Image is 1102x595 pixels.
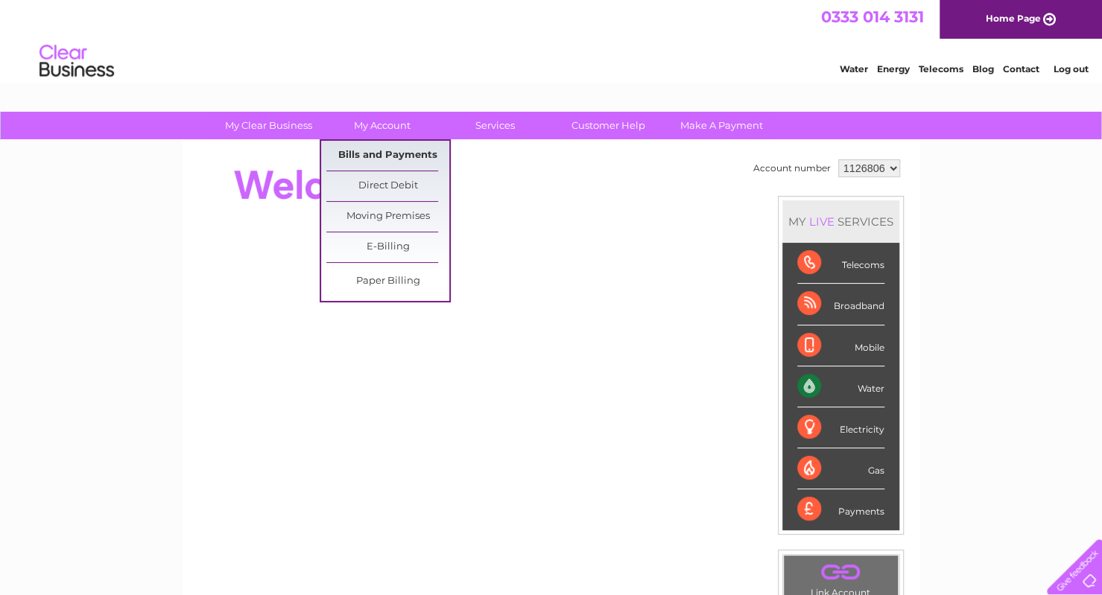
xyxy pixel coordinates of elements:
[806,214,837,229] div: LIVE
[326,202,449,232] a: Moving Premises
[788,559,894,585] a: .
[797,366,884,407] div: Water
[821,7,924,26] a: 0333 014 3131
[797,325,884,366] div: Mobile
[320,112,443,139] a: My Account
[972,63,994,74] a: Blog
[782,200,899,243] div: MY SERVICES
[326,267,449,296] a: Paper Billing
[1003,63,1039,74] a: Contact
[326,171,449,201] a: Direct Debit
[750,156,835,181] td: Account number
[877,63,910,74] a: Energy
[1053,63,1088,74] a: Log out
[207,112,330,139] a: My Clear Business
[660,112,783,139] a: Make A Payment
[797,243,884,284] div: Telecoms
[797,407,884,448] div: Electricity
[326,141,449,171] a: Bills and Payments
[39,39,115,84] img: logo.png
[797,284,884,325] div: Broadband
[919,63,963,74] a: Telecoms
[797,489,884,529] div: Payments
[840,63,868,74] a: Water
[200,8,904,72] div: Clear Business is a trading name of Verastar Limited (registered in [GEOGRAPHIC_DATA] No. 3667643...
[326,232,449,262] a: E-Billing
[547,112,670,139] a: Customer Help
[434,112,557,139] a: Services
[797,448,884,489] div: Gas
